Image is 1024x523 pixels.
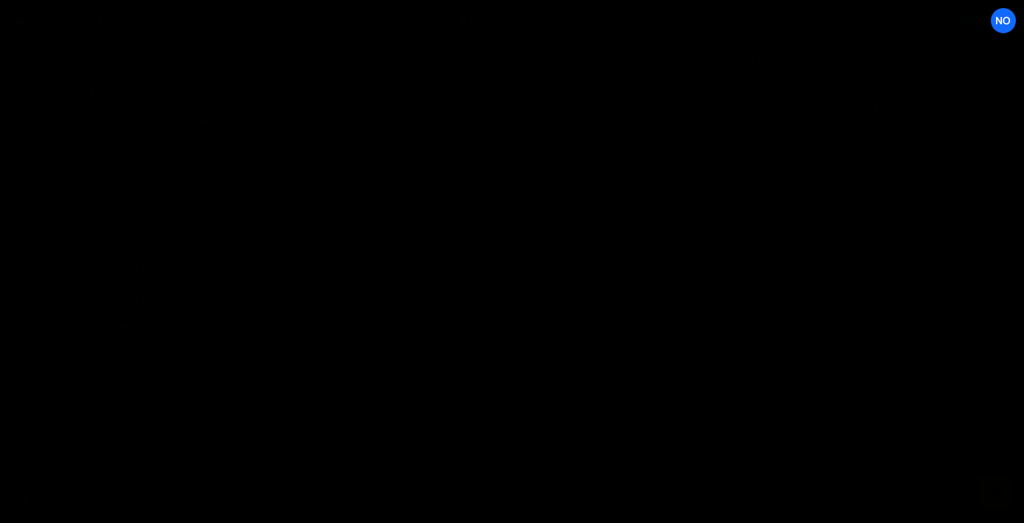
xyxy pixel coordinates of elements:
[321,52,383,66] div: New File
[83,232,166,245] div: Qualif Form V1.js
[83,320,193,334] div: Simulateur Form V2.js
[57,51,83,67] h2: Files
[39,77,309,106] div: Javascript files
[83,261,178,275] div: Simulateur Form.js
[83,203,152,216] div: Qualif Form.js
[3,3,39,38] a: 🤙
[450,7,574,34] button: Code + Tools
[853,7,986,34] a: [DOMAIN_NAME]
[698,102,757,116] h2: Slater AI
[83,173,209,186] div: Initiate Stripe Session.js
[57,12,164,29] div: Nopillo Production
[57,342,309,371] div: 8072/18527.js
[57,253,309,283] div: 8072/16343.js
[57,283,309,312] div: 8072/47478.js
[57,194,309,224] div: 8072/16345.js
[990,7,1017,34] a: No
[57,106,309,136] div: 8072/18732.js
[57,136,309,165] div: 8072/17751.js
[83,144,128,157] div: Global.js
[57,312,309,342] div: 8072/17720.js
[361,102,418,114] div: Not yet saved
[83,114,247,127] div: Compute and Display Results.js
[236,53,292,65] button: New File
[824,96,941,122] button: Start new chat
[83,291,208,304] div: Simulateur Form - test.js
[579,94,650,121] button: Save
[676,41,870,77] div: Chat with [PERSON_NAME] AI
[83,350,175,363] div: Store User Data.js
[873,41,997,77] div: Documentation
[57,224,309,253] div: 8072/34048.js
[57,165,309,194] div: 8072/18519.js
